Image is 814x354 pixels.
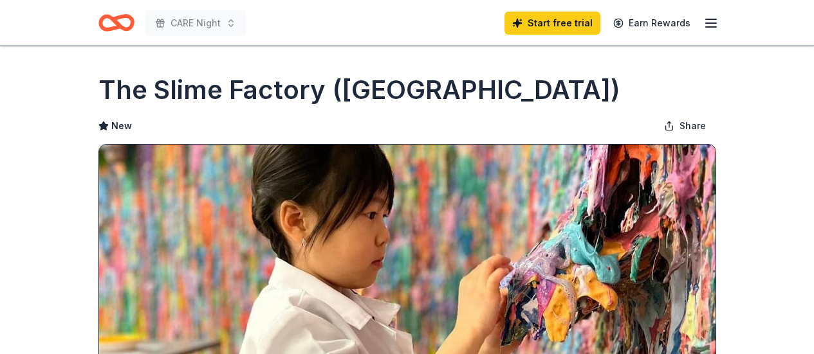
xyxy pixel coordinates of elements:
[171,15,221,31] span: CARE Night
[98,72,620,108] h1: The Slime Factory ([GEOGRAPHIC_DATA])
[98,8,134,38] a: Home
[504,12,600,35] a: Start free trial
[654,113,716,139] button: Share
[606,12,698,35] a: Earn Rewards
[680,118,706,134] span: Share
[145,10,246,36] button: CARE Night
[111,118,132,134] span: New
